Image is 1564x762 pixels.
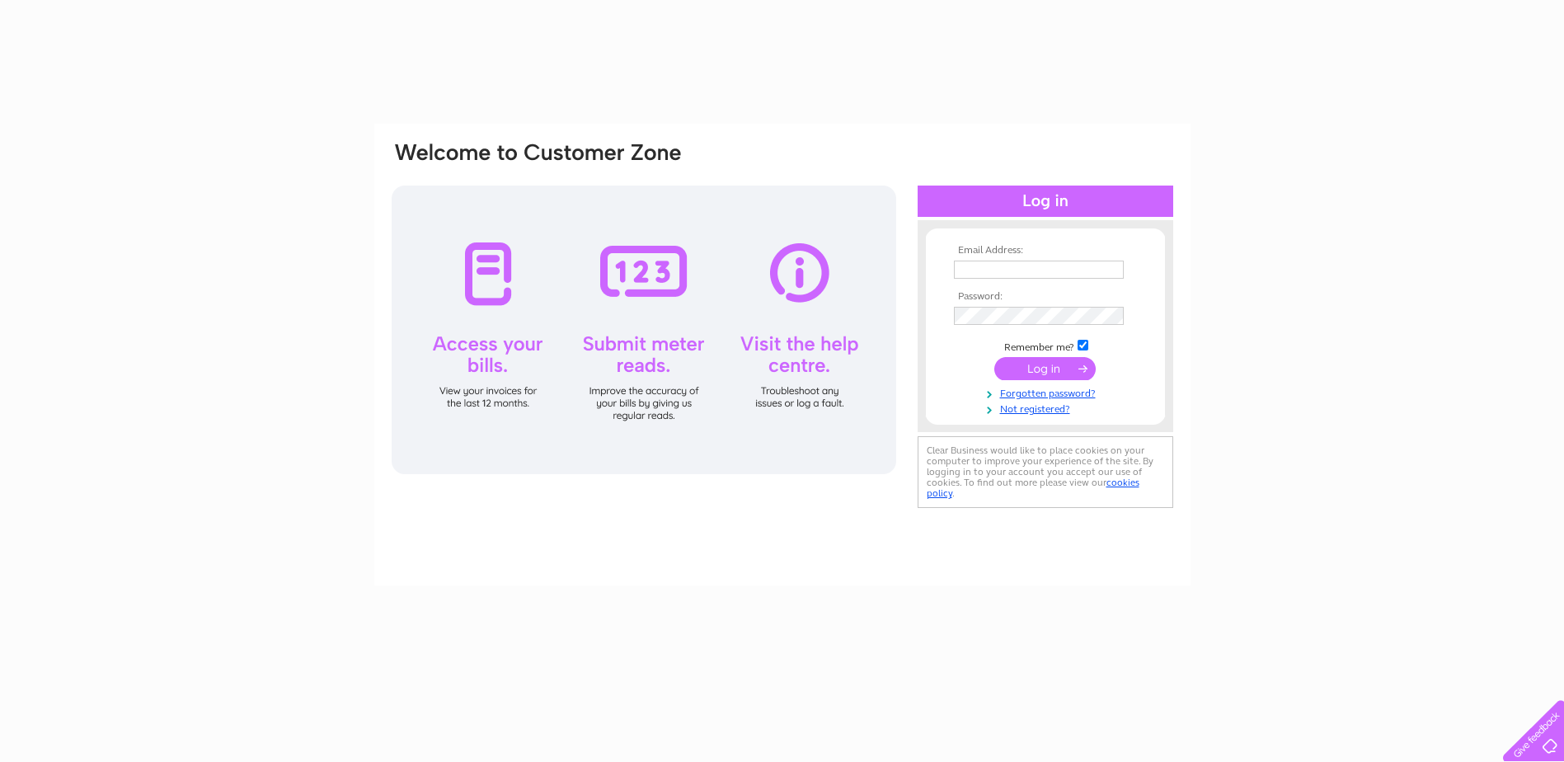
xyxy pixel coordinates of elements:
[994,357,1096,380] input: Submit
[950,291,1141,303] th: Password:
[950,337,1141,354] td: Remember me?
[927,477,1139,499] a: cookies policy
[918,436,1173,508] div: Clear Business would like to place cookies on your computer to improve your experience of the sit...
[954,400,1141,416] a: Not registered?
[954,384,1141,400] a: Forgotten password?
[950,245,1141,256] th: Email Address:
